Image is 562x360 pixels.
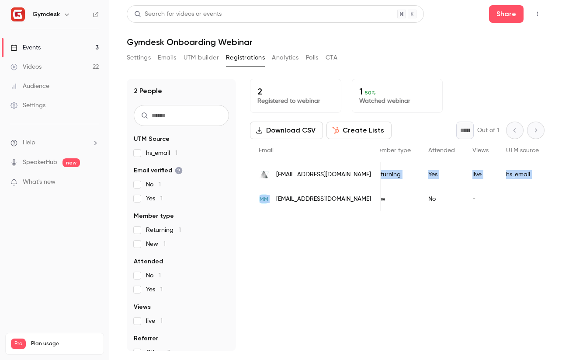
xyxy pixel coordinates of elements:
span: Referrer [134,334,158,343]
span: 2 [167,350,170,356]
div: No [420,187,464,211]
h1: Gymdesk Onboarding Webinar [127,37,545,47]
span: Returning [146,226,181,234]
span: 50 % [365,90,376,96]
div: Events [10,43,41,52]
button: Settings [127,51,151,65]
span: Other [146,348,170,357]
span: 1 [159,273,161,279]
span: 1 [163,241,166,247]
h6: Gymdesk [32,10,60,19]
button: Registrations [226,51,265,65]
span: New [146,240,166,248]
img: Gymdesk [11,7,25,21]
div: hs_email [497,162,548,187]
div: Videos [10,63,42,71]
span: Email [259,147,274,154]
div: New [364,187,420,211]
span: Pro [11,339,26,349]
span: Member type [373,147,411,154]
img: elementalcoldplunge.com [259,169,269,180]
span: No [146,180,161,189]
iframe: Noticeable Trigger [88,178,99,186]
span: Email verified [134,166,183,175]
div: live [464,162,497,187]
button: Emails [158,51,176,65]
button: UTM builder [184,51,219,65]
li: help-dropdown-opener [10,138,99,147]
button: Polls [306,51,319,65]
span: Views [472,147,489,154]
span: Help [23,138,35,147]
span: Member type [134,212,174,220]
span: live [146,317,163,325]
a: SpeakerHub [23,158,57,167]
span: Yes [146,285,163,294]
span: new [62,158,80,167]
p: 2 [257,86,334,97]
span: UTM source [506,147,539,154]
p: 1 [359,86,436,97]
section: facet-groups [134,135,229,357]
span: Attended [134,257,163,266]
span: 1 [179,227,181,233]
p: Out of 1 [477,126,499,135]
div: Settings [10,101,45,110]
p: Watched webinar [359,97,436,105]
span: 1 [160,196,163,202]
button: CTA [326,51,337,65]
span: No [146,271,161,280]
span: [EMAIL_ADDRESS][DOMAIN_NAME] [276,170,371,179]
span: What's new [23,178,56,187]
h1: 2 People [134,86,162,96]
span: UTM Source [134,135,170,143]
button: Download CSV [250,122,323,139]
div: Returning [364,162,420,187]
span: hs_email [146,149,177,157]
div: Yes [420,162,464,187]
span: Yes [146,194,163,203]
span: 1 [160,287,163,293]
button: Create Lists [326,122,392,139]
span: 1 [160,318,163,324]
span: [EMAIL_ADDRESS][DOMAIN_NAME] [276,195,371,204]
button: Analytics [272,51,299,65]
button: Share [489,5,524,23]
div: Audience [10,82,49,91]
span: MM [260,195,268,203]
span: Plan usage [31,340,98,347]
div: Search for videos or events [134,10,222,19]
span: Attended [428,147,455,154]
span: 1 [175,150,177,156]
p: Registered to webinar [257,97,334,105]
span: 1 [159,182,161,188]
div: - [464,187,497,211]
span: Views [134,303,151,311]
